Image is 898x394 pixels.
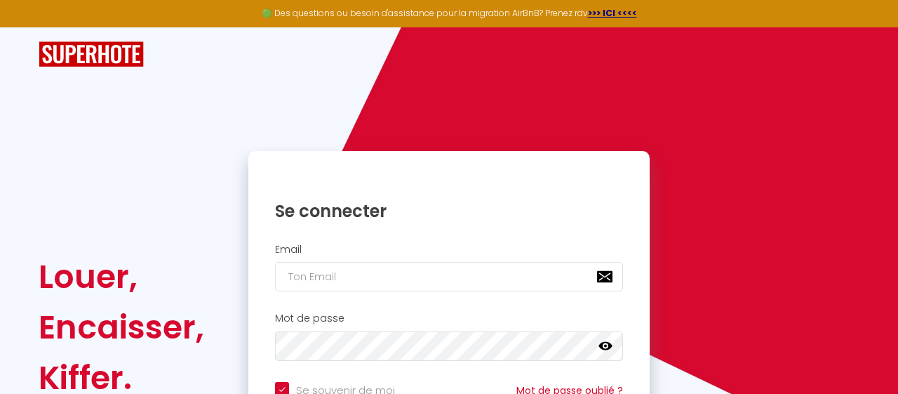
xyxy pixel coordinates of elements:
h1: Se connecter [275,200,623,222]
h2: Mot de passe [275,313,623,324]
div: Encaisser, [39,302,204,353]
img: SuperHote logo [39,41,144,67]
div: Louer, [39,251,204,302]
h2: Email [275,244,623,256]
a: >>> ICI <<<< [588,7,637,19]
input: Ton Email [275,262,623,291]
